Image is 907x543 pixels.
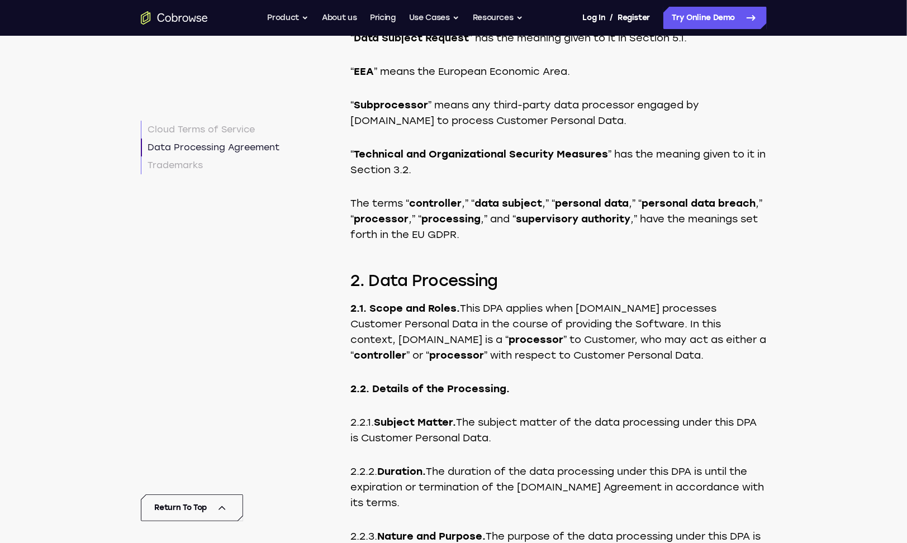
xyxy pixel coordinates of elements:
[141,494,243,521] button: Return To Top
[354,148,609,160] strong: Technical and Organizational Security Measures
[410,197,462,209] strong: controller
[351,464,767,511] p: 2.2.2. The duration of the data processing under this DPA is until the expiration or termination ...
[374,416,457,428] strong: Subject Matter.
[141,11,208,25] a: Go to the home page
[351,301,767,363] p: This DPA applies when [DOMAIN_NAME] processes Customer Personal Data in the course of providing t...
[430,349,485,361] strong: processor
[354,349,407,361] strong: controller
[555,197,629,209] strong: personal data
[322,7,357,29] a: About us
[351,64,767,79] p: “ ” means the European Economic Area.
[351,302,460,315] strong: 2.1. Scope and Roles.
[141,139,280,156] a: Data Processing Agreement
[378,530,486,542] strong: Nature and Purpose.
[351,146,767,178] p: “ ” has the meaning given to it in Section 3.2.
[409,7,459,29] button: Use Cases
[473,7,523,29] button: Resources
[475,197,543,209] strong: data subject
[351,383,510,395] strong: 2.2. Details of the Processing.
[354,65,374,78] strong: EEA
[378,465,426,478] strong: Duration.
[141,156,280,174] a: Trademarks
[354,32,469,44] strong: Data Subject Request
[268,7,309,29] button: Product
[509,334,564,346] strong: processor
[351,97,767,128] p: “ ” means any third-party data processor engaged by [DOMAIN_NAME] to process Customer Personal Data.
[354,99,429,111] strong: Subprocessor
[663,7,767,29] a: Try Online Demo
[618,7,650,29] a: Register
[583,7,605,29] a: Log In
[351,415,767,446] p: 2.2.1. The subject matter of the data processing under this DPA is Customer Personal Data.
[370,7,396,29] a: Pricing
[516,213,631,225] strong: supervisory authority
[351,196,767,242] p: The terms “ ,” “ ,” “ ,” “ ,” “ ,” “ ,” and “ ,” have the meanings set forth in the EU GDPR.
[610,11,613,25] span: /
[422,213,481,225] strong: processing
[141,121,280,139] a: Cloud Terms of Service
[351,269,767,292] h3: 2. Data Processing
[642,197,756,209] strong: personal data breach
[351,30,767,46] p: “ ” has the meaning given to it in Section 5.1.
[354,213,409,225] strong: processor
